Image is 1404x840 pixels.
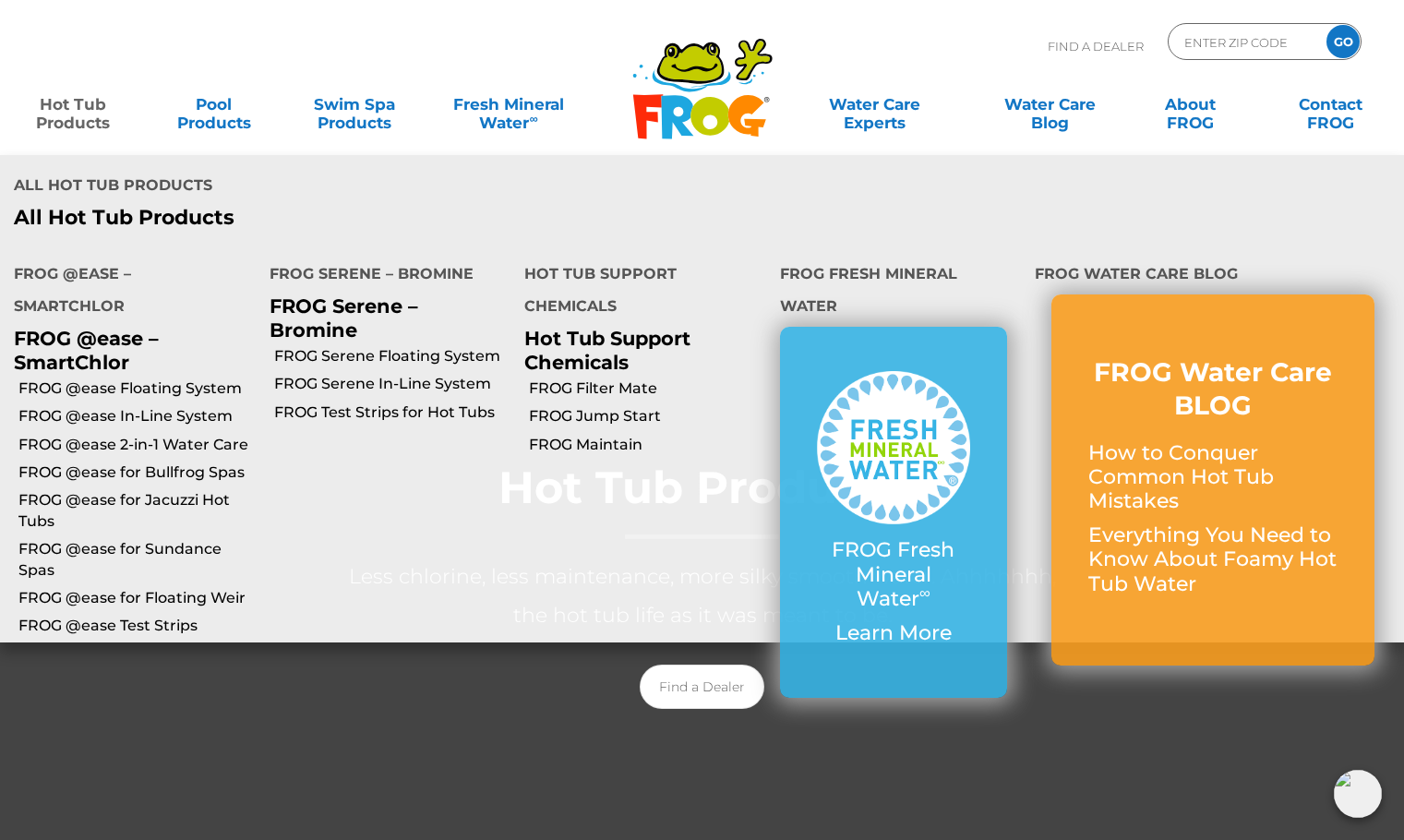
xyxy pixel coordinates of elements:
a: FROG Serene Floating System [274,346,511,366]
a: AboutFROG [1135,86,1244,123]
a: FROG @ease for Floating Weir [18,588,256,608]
a: FROG @ease 2-in-1 Water Care [18,435,256,455]
a: FROG @ease for Sundance Spas [18,539,256,581]
a: Water CareExperts [786,86,964,123]
a: ContactFROG [1277,86,1386,123]
input: Zip Code Form [1182,29,1307,55]
a: FROG @ease In-Line System [18,406,256,426]
a: FROG Maintain [529,435,766,455]
a: FROG Jump Start [529,406,766,426]
a: Fresh MineralWater∞ [440,86,577,123]
a: FROG Test Strips for Hot Tubs [274,402,511,423]
a: All Hot Tub Products [14,206,689,230]
h4: FROG @ease – SmartChlor [14,258,242,327]
a: FROG @ease Floating System [18,378,256,399]
h3: FROG Water Care BLOG [1088,355,1338,423]
p: Find A Dealer [1048,23,1144,69]
a: PoolProducts [159,86,268,123]
a: Water CareBlog [995,86,1104,123]
a: FROG @ease for Bullfrog Spas [18,462,256,483]
a: Find a Dealer [640,665,764,709]
a: Hot TubProducts [18,86,127,123]
a: FROG @ease Test Strips [18,616,256,636]
a: FROG Serene In-Line System [274,374,511,394]
p: How to Conquer Common Hot Tub Mistakes [1088,441,1338,514]
sup: ∞ [919,583,930,602]
input: GO [1326,25,1360,58]
a: Swim SpaProducts [300,86,409,123]
p: FROG Serene – Bromine [270,294,498,341]
p: Everything You Need to Know About Foamy Hot Tub Water [1088,523,1338,596]
p: Hot Tub Support Chemicals [524,327,752,373]
h4: Hot Tub Support Chemicals [524,258,752,327]
h4: FROG Fresh Mineral Water [780,258,1008,327]
a: FROG Fresh Mineral Water∞ Learn More [817,371,971,654]
a: FROG Filter Mate [529,378,766,399]
p: FROG Fresh Mineral Water [817,538,971,611]
h4: FROG Water Care Blog [1035,258,1390,294]
h4: All Hot Tub Products [14,169,689,206]
h4: FROG Serene – Bromine [270,258,498,294]
p: FROG @ease – SmartChlor [14,327,242,373]
sup: ∞ [529,112,537,126]
img: openIcon [1334,770,1382,818]
a: FROG @ease for Jacuzzi Hot Tubs [18,490,256,532]
p: Learn More [817,621,971,645]
a: FROG Water Care BLOG How to Conquer Common Hot Tub Mistakes Everything You Need to Know About Foa... [1088,355,1338,606]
